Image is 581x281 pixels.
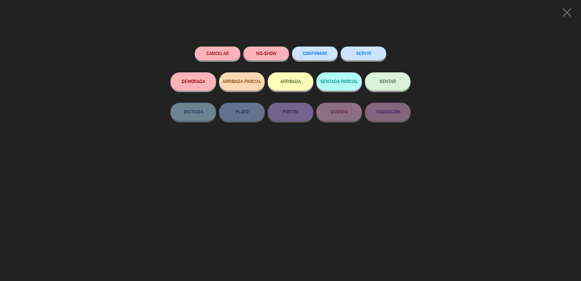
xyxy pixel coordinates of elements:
button: POSTRE [268,103,313,121]
span: CONFIRMAR [303,51,327,56]
button: Cancelar [195,47,240,60]
button: CUENTA [316,103,362,121]
button: ARRIBADA [268,72,313,91]
button: DEMORADA [170,72,216,91]
button: NO-SHOW [243,47,289,60]
button: SERVIR [341,47,386,60]
span: ARRIBADA PARCIAL [222,79,262,84]
button: CONFIRMAR [292,47,338,60]
span: SENTAR [380,79,396,84]
button: SENTADA PARCIAL [316,72,362,91]
i: close [559,5,575,20]
button: PLATO [219,103,265,121]
button: ARRIBADA PARCIAL [219,72,265,91]
button: TRANSICIÓN [365,103,411,121]
button: SENTAR [365,72,411,91]
button: ENTRADA [170,103,216,121]
button: close [558,5,576,23]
